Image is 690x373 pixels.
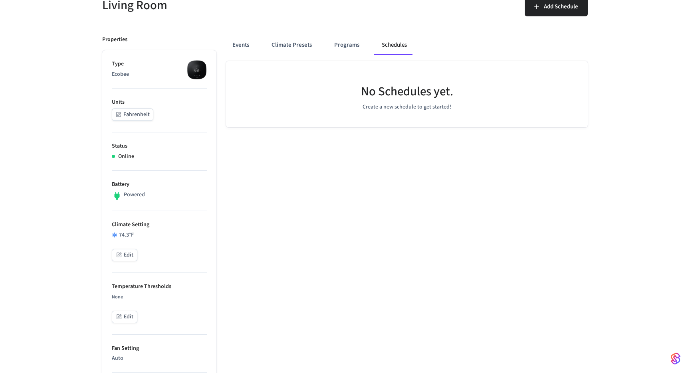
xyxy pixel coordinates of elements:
[226,36,256,55] button: Events
[112,249,137,261] button: Edit
[112,142,207,150] p: Status
[375,36,413,55] button: Schedules
[118,152,134,161] p: Online
[112,109,153,121] button: Fahrenheit
[112,221,207,229] p: Climate Setting
[112,60,207,68] p: Type
[112,311,137,323] button: Edit
[328,36,366,55] button: Programs
[363,103,451,111] p: Create a new schedule to get started!
[112,231,207,239] div: 74.3 °F
[671,352,680,365] img: SeamLogoGradient.69752ec5.svg
[112,282,207,291] p: Temperature Thresholds
[112,294,123,300] span: None
[112,344,207,353] p: Fan Setting
[102,36,127,44] p: Properties
[112,70,207,79] p: Ecobee
[544,2,578,12] span: Add Schedule
[112,180,207,189] p: Battery
[124,191,145,199] p: Powered
[265,36,318,55] button: Climate Presets
[112,98,207,107] p: Units
[112,354,207,363] p: Auto
[361,83,453,100] h5: No Schedules yet.
[187,60,207,80] img: ecobee_lite_3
